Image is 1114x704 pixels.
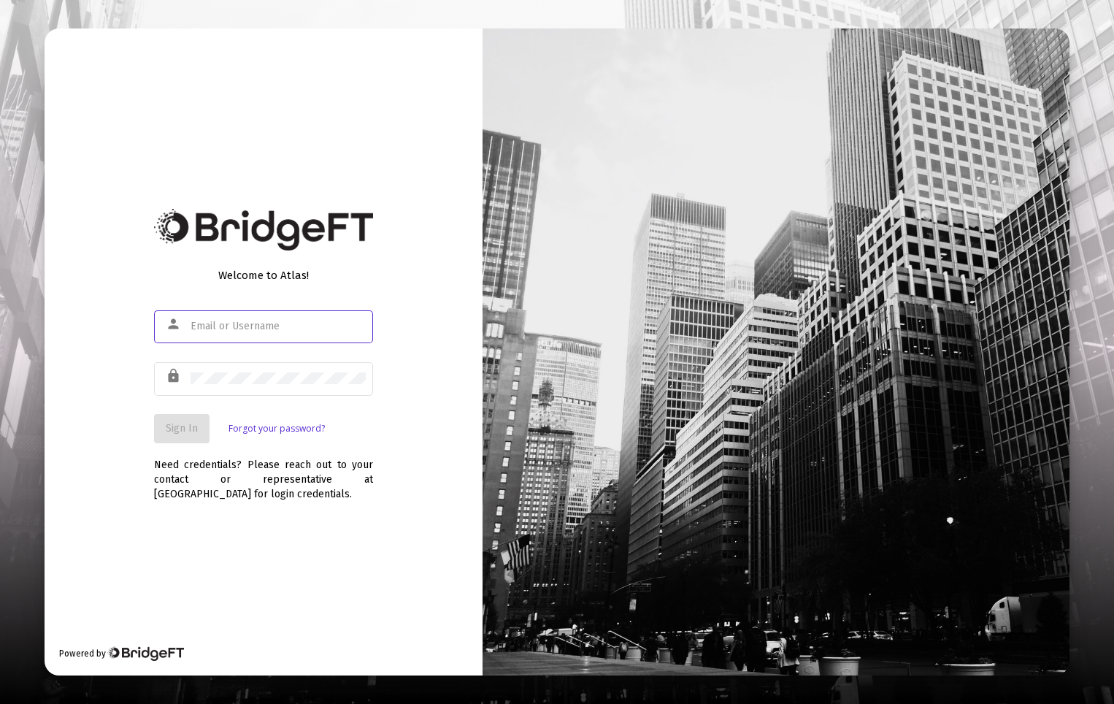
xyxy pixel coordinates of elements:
input: Email or Username [191,321,366,332]
button: Sign In [154,414,210,443]
img: Bridge Financial Technology Logo [154,209,373,250]
div: Powered by [59,646,184,661]
mat-icon: lock [166,367,183,385]
div: Need credentials? Please reach out to your contact or representative at [GEOGRAPHIC_DATA] for log... [154,443,373,502]
mat-icon: person [166,315,183,333]
span: Sign In [166,422,198,435]
div: Welcome to Atlas! [154,268,373,283]
a: Forgot your password? [228,421,325,436]
img: Bridge Financial Technology Logo [107,646,184,661]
